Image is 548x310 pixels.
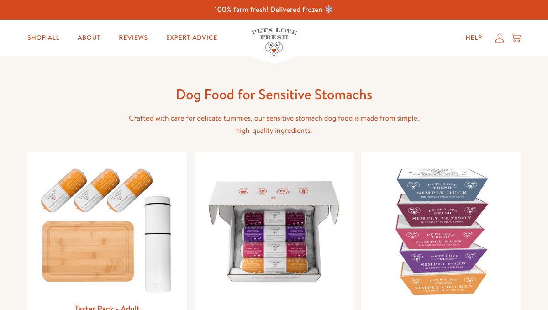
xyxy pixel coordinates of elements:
[251,28,297,56] img: Pets Love Fresh
[70,29,108,47] a: About
[201,159,346,304] img: Pets Love Fresh - Adult
[128,112,420,137] p: Crafted with care for delicate tummies, our sensitive stomach dog food is made from simple, high-...
[111,29,155,47] a: Reviews
[159,29,225,47] a: Expert Advice
[35,159,179,299] img: Taster Pack - Adult
[128,85,420,103] h1: Dog Food for Sensitive Stomachs
[20,29,67,47] a: Shop All
[458,29,490,47] a: Help
[369,159,513,304] img: Pets Love Fresh Trays - Adult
